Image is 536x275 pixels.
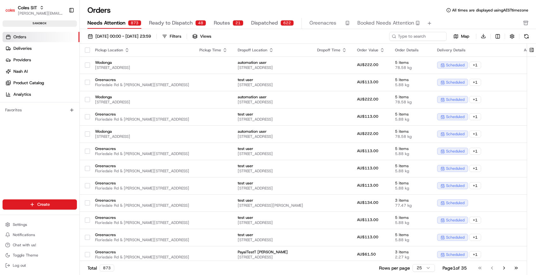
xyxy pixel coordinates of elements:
span: API Documentation [60,92,102,99]
span: Greenacres [95,181,189,186]
div: Pickup Location [95,48,189,53]
div: + 1 [469,62,481,69]
span: Floriedale Rd & [PERSON_NAME][STREET_ADDRESS] [95,117,189,122]
div: Order Details [395,48,427,53]
span: Orders [13,34,26,40]
span: scheduled [446,166,465,171]
button: Views [190,32,214,41]
span: Floriedale Rd & [PERSON_NAME][STREET_ADDRESS] [95,186,189,191]
span: scheduled [446,200,465,205]
span: Greenacres [95,146,189,151]
span: Greenacres [95,215,189,220]
span: Greenacres [95,112,189,117]
span: 5 items [395,146,427,151]
div: Dropoff Time [317,48,347,53]
span: Needs Attention [87,19,125,27]
div: 📗 [6,93,11,98]
button: Create [3,199,77,210]
div: Start new chat [22,61,105,67]
a: Providers [3,55,79,65]
div: + 1 [469,217,481,224]
span: Deliveries [13,46,32,51]
a: Powered byPylon [45,108,77,113]
a: Product Catalog [3,78,79,88]
div: Dropoff Location [238,48,307,53]
span: automation user [238,60,307,65]
span: test user [238,112,307,117]
span: Floriedale Rd & [PERSON_NAME][STREET_ADDRESS] [95,255,189,260]
span: Notifications [13,232,35,237]
a: 💻API Documentation [51,90,105,101]
div: Favorites [3,105,77,115]
span: Pylon [63,108,77,113]
span: [STREET_ADDRESS] [238,134,307,139]
span: 5.88 kg [395,151,427,156]
div: Page 1 of 35 [443,265,467,271]
div: + 1 [469,96,481,103]
span: Floriedale Rd & [PERSON_NAME][STREET_ADDRESS] [95,168,189,174]
span: 78.58 kg [395,100,427,105]
span: Settings [13,222,27,227]
div: Total [87,264,114,271]
button: Log out [3,261,77,270]
span: 5 items [395,163,427,168]
button: Map [449,33,473,40]
span: Floriedale Rd & [PERSON_NAME][STREET_ADDRESS] [95,220,189,225]
div: + 1 [469,113,481,120]
button: [DATE] 00:00 - [DATE] 23:59 [85,32,154,41]
span: scheduled [446,63,465,68]
span: [STREET_ADDRESS] [238,255,307,260]
span: Map [461,33,469,39]
p: Welcome 👋 [6,25,116,35]
span: test user [238,198,307,203]
span: Toggle Theme [13,253,38,258]
span: 5 items [395,129,427,134]
span: Wodonga [95,60,189,65]
div: + 1 [469,148,481,155]
span: [STREET_ADDRESS] [238,220,307,225]
span: [PERSON_NAME][EMAIL_ADDRESS][DOMAIN_NAME] [18,11,63,16]
span: 5 items [395,112,427,117]
span: [STREET_ADDRESS][PERSON_NAME] [238,203,307,208]
button: Filters [159,32,184,41]
span: [STREET_ADDRESS] [238,168,307,174]
span: test user [238,215,307,220]
button: Refresh [522,32,531,41]
span: test user [238,163,307,168]
span: Providers [13,57,31,63]
span: AU$222.00 [357,131,378,136]
span: AU$113.00 [357,166,378,171]
span: 78.58 kg [395,65,427,70]
div: 873 [128,20,141,26]
span: PayalTestT [PERSON_NAME] [238,249,307,255]
div: 48 [195,20,206,26]
span: Product Catalog [13,80,44,86]
div: + 1 [469,182,481,189]
button: Notifications [3,230,77,239]
span: 5.88 kg [395,117,427,122]
span: 78.58 kg [395,134,427,139]
span: AU$113.00 [357,183,378,188]
a: 📗Knowledge Base [4,90,51,101]
span: Create [37,202,50,207]
span: Floriedale Rd & [PERSON_NAME][STREET_ADDRESS] [95,203,189,208]
span: Greenacres [95,249,189,255]
span: Dispatched [251,19,278,27]
span: [STREET_ADDRESS] [238,117,307,122]
div: + 1 [469,165,481,172]
span: 2.27 kg [395,255,427,260]
img: 1736555255976-a54dd68f-1ca7-489b-9aae-adbdc363a1c4 [6,61,18,72]
span: Routes [214,19,230,27]
h1: Orders [87,5,111,15]
span: AU$113.00 [357,79,378,85]
span: scheduled [446,218,465,223]
span: [STREET_ADDRESS] [238,151,307,156]
div: Delivery Details [437,48,514,53]
div: + 1 [469,130,481,137]
span: Wodonga [95,129,189,134]
span: AU$113.00 [357,217,378,222]
span: 5.88 kg [395,186,427,191]
span: 5.88 kg [395,220,427,225]
span: Chat with us! [13,242,36,248]
span: 5 items [395,215,427,220]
